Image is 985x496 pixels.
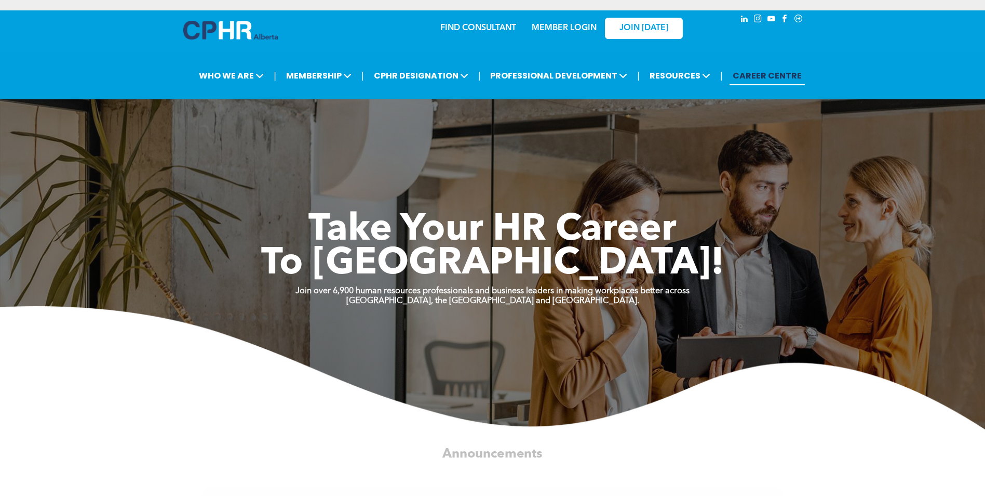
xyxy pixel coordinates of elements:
li: | [720,65,723,86]
a: facebook [779,13,791,27]
strong: Join over 6,900 human resources professionals and business leaders in making workplaces better ac... [295,287,690,295]
strong: [GEOGRAPHIC_DATA], the [GEOGRAPHIC_DATA] and [GEOGRAPHIC_DATA]. [346,297,639,305]
a: MEMBER LOGIN [532,24,597,32]
a: linkedin [739,13,750,27]
li: | [637,65,640,86]
li: | [361,65,364,86]
a: JOIN [DATE] [605,18,683,39]
span: JOIN [DATE] [619,23,668,33]
a: youtube [766,13,777,27]
span: RESOURCES [646,66,713,85]
span: Take Your HR Career [308,212,677,249]
span: PROFESSIONAL DEVELOPMENT [487,66,630,85]
a: FIND CONSULTANT [440,24,516,32]
li: | [478,65,481,86]
a: instagram [752,13,764,27]
li: | [274,65,276,86]
span: Announcements [442,448,542,461]
img: A blue and white logo for cp alberta [183,21,278,40]
span: To [GEOGRAPHIC_DATA]! [261,245,724,283]
span: WHO WE ARE [196,66,267,85]
a: Social network [793,13,804,27]
span: CPHR DESIGNATION [371,66,471,85]
a: CAREER CENTRE [730,66,805,85]
span: MEMBERSHIP [283,66,355,85]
